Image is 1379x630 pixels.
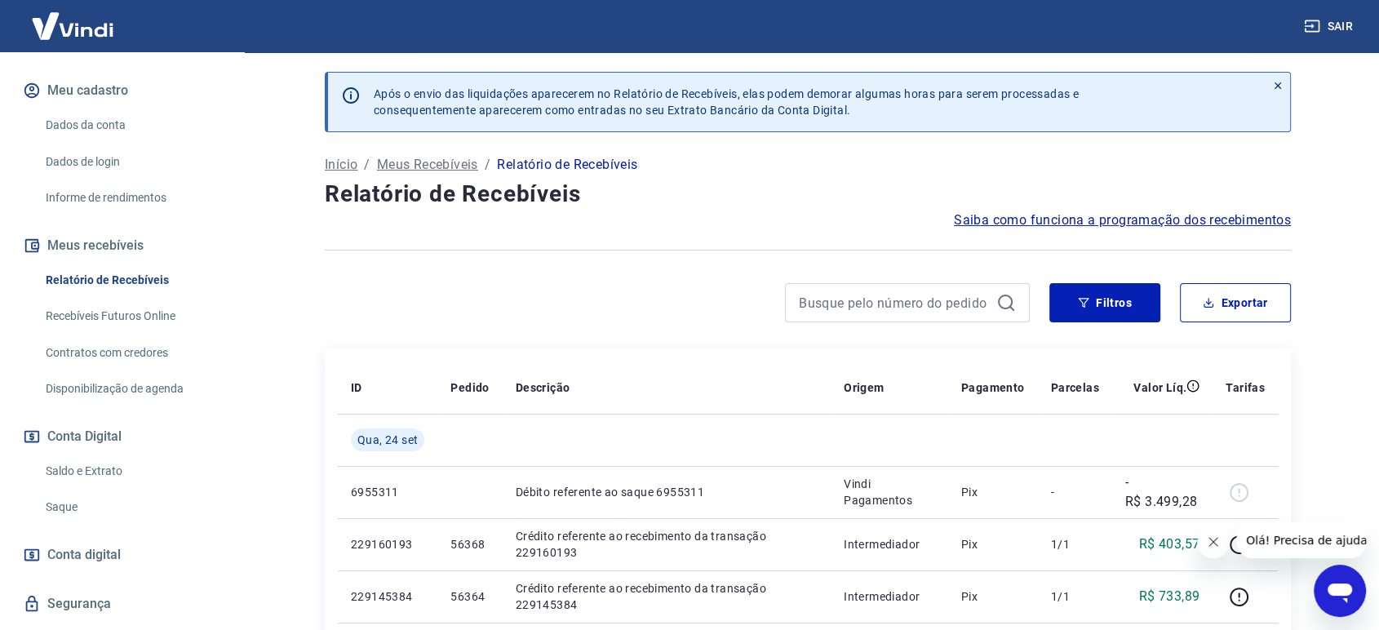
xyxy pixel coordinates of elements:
[39,455,224,488] a: Saldo e Extrato
[954,211,1291,230] a: Saiba como funciona a programação dos recebimentos
[1051,588,1099,605] p: 1/1
[325,155,357,175] a: Início
[357,432,418,448] span: Qua, 24 set
[20,419,224,455] button: Conta Digital
[364,155,370,175] p: /
[351,536,424,552] p: 229160193
[1049,283,1160,322] button: Filtros
[1125,472,1199,512] p: -R$ 3.499,28
[516,484,818,500] p: Débito referente ao saque 6955311
[450,588,489,605] p: 56364
[844,476,935,508] p: Vindi Pagamentos
[20,537,224,573] a: Conta digital
[1051,536,1099,552] p: 1/1
[10,11,137,24] span: Olá! Precisa de ajuda?
[844,588,935,605] p: Intermediador
[39,145,224,179] a: Dados de login
[1314,565,1366,617] iframe: Botão para abrir a janela de mensagens
[39,336,224,370] a: Contratos com credores
[1301,11,1359,42] button: Sair
[844,379,884,396] p: Origem
[1139,535,1200,554] p: R$ 403,57
[1133,379,1186,396] p: Valor Líq.
[351,484,424,500] p: 6955311
[39,109,224,142] a: Dados da conta
[516,379,570,396] p: Descrição
[1051,379,1099,396] p: Parcelas
[450,379,489,396] p: Pedido
[1226,379,1265,396] p: Tarifas
[47,543,121,566] span: Conta digital
[799,291,990,315] input: Busque pelo número do pedido
[20,586,224,622] a: Segurança
[1139,587,1200,606] p: R$ 733,89
[374,86,1079,118] p: Após o envio das liquidações aparecerem no Relatório de Recebíveis, elas podem demorar algumas ho...
[516,580,818,613] p: Crédito referente ao recebimento da transação 229145384
[39,490,224,524] a: Saque
[961,588,1025,605] p: Pix
[39,372,224,406] a: Disponibilização de agenda
[20,1,126,51] img: Vindi
[351,588,424,605] p: 229145384
[1051,484,1099,500] p: -
[39,299,224,333] a: Recebíveis Futuros Online
[497,155,637,175] p: Relatório de Recebíveis
[485,155,490,175] p: /
[39,181,224,215] a: Informe de rendimentos
[450,536,489,552] p: 56368
[1197,526,1230,558] iframe: Fechar mensagem
[377,155,478,175] a: Meus Recebíveis
[961,379,1025,396] p: Pagamento
[961,536,1025,552] p: Pix
[961,484,1025,500] p: Pix
[1180,283,1291,322] button: Exportar
[325,178,1291,211] h4: Relatório de Recebíveis
[20,228,224,264] button: Meus recebíveis
[20,73,224,109] button: Meu cadastro
[351,379,362,396] p: ID
[1236,522,1366,558] iframe: Mensagem da empresa
[844,536,935,552] p: Intermediador
[516,528,818,561] p: Crédito referente ao recebimento da transação 229160193
[39,264,224,297] a: Relatório de Recebíveis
